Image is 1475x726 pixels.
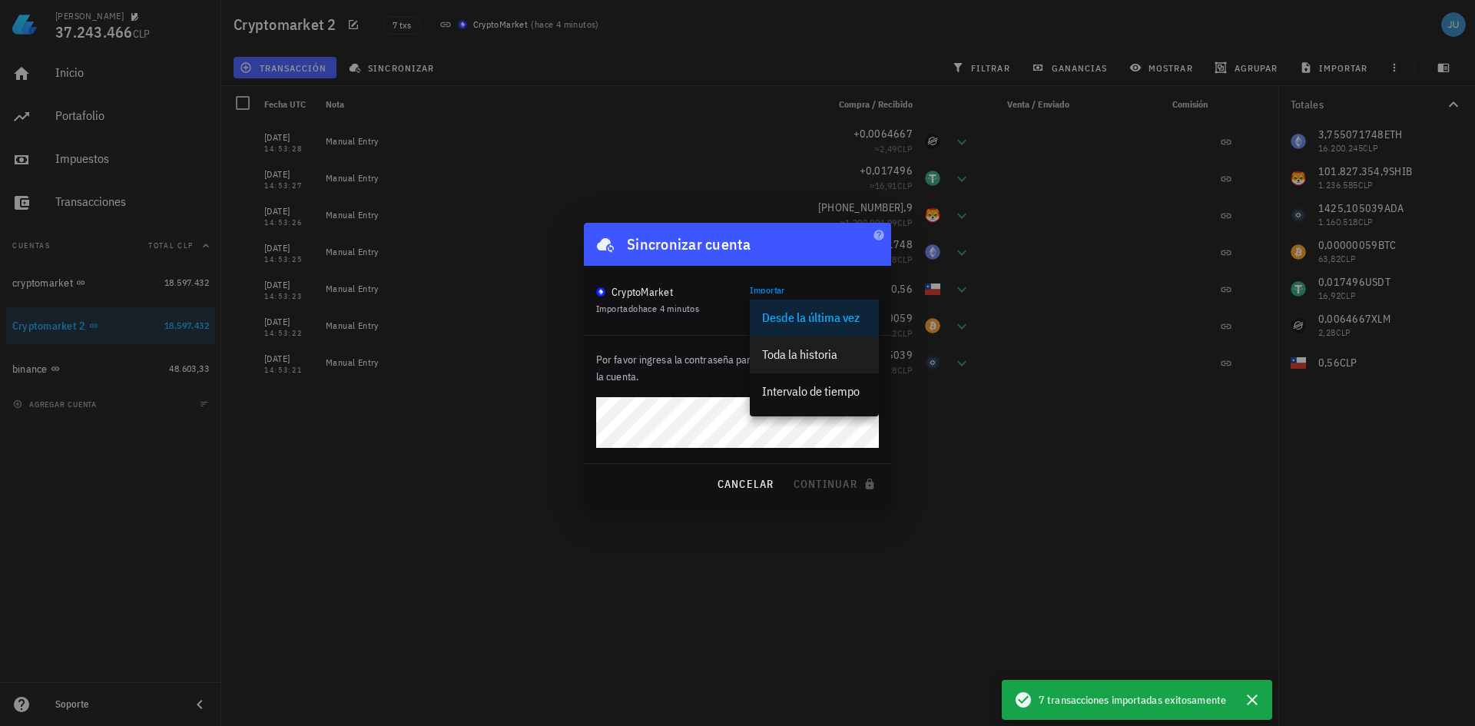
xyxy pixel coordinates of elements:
[596,351,879,385] p: Por favor ingresa la contraseña para desbloquear y sincronizar la cuenta.
[596,287,605,297] img: CryptoMKT
[638,303,700,314] span: hace 4 minutos
[762,384,867,399] div: Intervalo de tiempo
[762,347,867,362] div: Toda la historia
[1039,691,1226,708] span: 7 transacciones importadas exitosamente
[750,284,785,296] label: Importar
[612,284,673,300] div: CryptoMarket
[750,293,879,320] div: ImportarDesde la última vez
[710,470,780,498] button: cancelar
[596,303,699,314] span: Importado
[627,232,751,257] div: Sincronizar cuenta
[762,310,867,325] div: Desde la última vez
[716,477,774,491] span: cancelar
